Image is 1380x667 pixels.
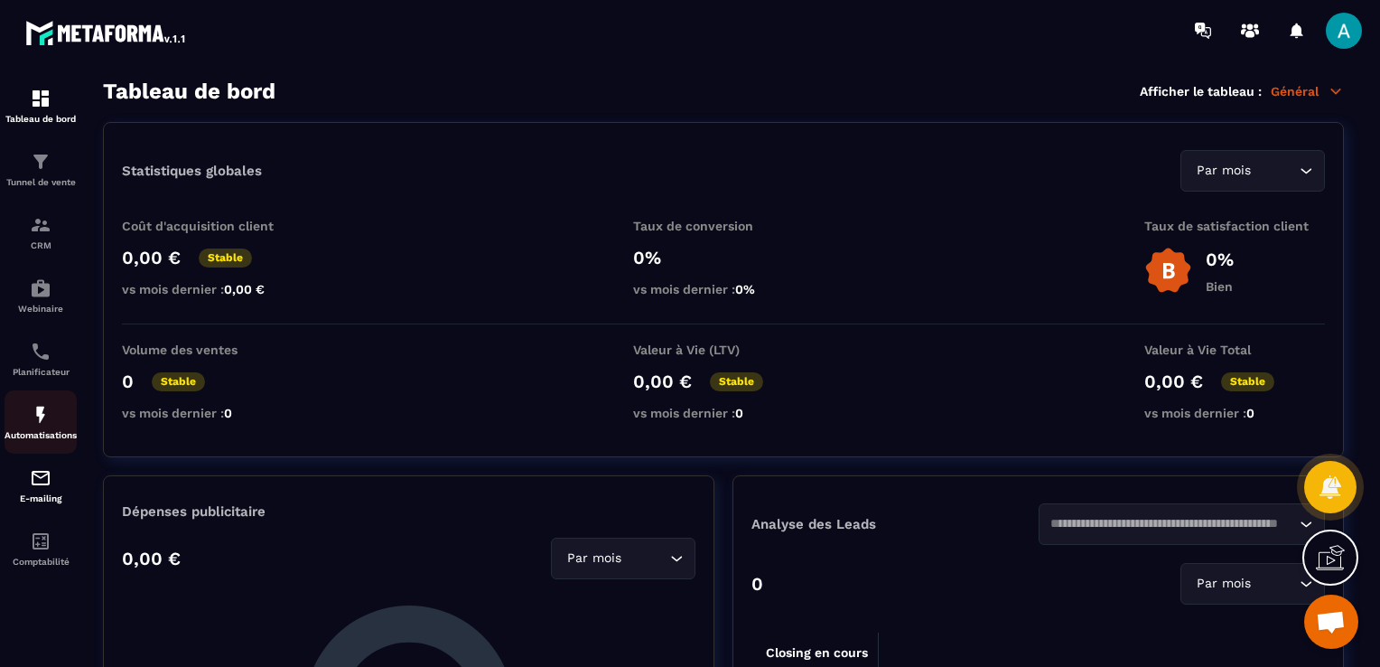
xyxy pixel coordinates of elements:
[1304,595,1358,649] a: Ouvrir le chat
[735,282,755,296] span: 0%
[1180,563,1325,605] div: Search for option
[1180,150,1325,192] div: Search for option
[122,406,303,420] p: vs mois dernier :
[1221,372,1274,391] p: Stable
[122,343,303,357] p: Volume des ventes
[25,16,188,49] img: logo
[224,406,232,420] span: 0
[633,219,814,233] p: Taux de conversion
[625,549,666,568] input: Search for option
[30,151,51,173] img: formation
[1144,343,1325,357] p: Valeur à Vie Total
[563,549,625,568] span: Par mois
[551,538,695,579] div: Search for option
[30,277,51,299] img: automations
[103,79,275,104] h3: Tableau de bord
[1254,161,1295,181] input: Search for option
[1271,83,1344,99] p: Général
[1206,279,1234,294] p: Bien
[1192,161,1254,181] span: Par mois
[751,516,1039,532] p: Analyse des Leads
[633,247,814,268] p: 0%
[1144,406,1325,420] p: vs mois dernier :
[710,372,763,391] p: Stable
[766,645,868,661] tspan: Closing en cours
[1140,84,1262,99] p: Afficher le tableau :
[152,372,205,391] p: Stable
[1050,514,1296,534] input: Search for option
[5,201,77,264] a: formationformationCRM
[5,327,77,390] a: schedulerschedulerPlanificateur
[633,282,814,296] p: vs mois dernier :
[224,282,265,296] span: 0,00 €
[633,371,692,392] p: 0,00 €
[5,264,77,327] a: automationsautomationsWebinaire
[1254,574,1295,594] input: Search for option
[122,163,262,179] p: Statistiques globales
[199,249,252,268] p: Stable
[5,177,77,187] p: Tunnel de vente
[5,367,77,377] p: Planificateur
[5,454,77,517] a: emailemailE-mailing
[1246,406,1254,420] span: 0
[30,467,51,489] img: email
[1144,247,1192,295] img: b-badge-o.b3b20ee6.svg
[122,282,303,296] p: vs mois dernier :
[30,341,51,362] img: scheduler
[122,503,695,520] p: Dépenses publicitaire
[735,406,743,420] span: 0
[5,557,77,567] p: Comptabilité
[5,74,77,137] a: formationformationTableau de bord
[751,573,763,595] p: 0
[5,430,77,440] p: Automatisations
[30,404,51,426] img: automations
[5,304,77,314] p: Webinaire
[5,137,77,201] a: formationformationTunnel de vente
[5,240,77,250] p: CRM
[1144,371,1203,392] p: 0,00 €
[1144,219,1325,233] p: Taux de satisfaction client
[5,114,77,124] p: Tableau de bord
[122,371,134,392] p: 0
[122,548,181,569] p: 0,00 €
[30,531,51,552] img: accountant
[633,343,814,357] p: Valeur à Vie (LTV)
[633,406,814,420] p: vs mois dernier :
[30,214,51,236] img: formation
[30,88,51,109] img: formation
[5,517,77,580] a: accountantaccountantComptabilité
[122,247,181,268] p: 0,00 €
[5,493,77,503] p: E-mailing
[5,390,77,454] a: automationsautomationsAutomatisations
[1206,249,1234,270] p: 0%
[122,219,303,233] p: Coût d'acquisition client
[1039,503,1326,545] div: Search for option
[1192,574,1254,594] span: Par mois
